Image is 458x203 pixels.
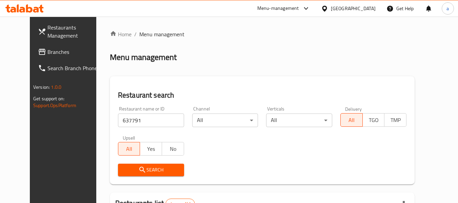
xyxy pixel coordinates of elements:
button: All [340,113,363,127]
button: TMP [384,113,406,127]
button: TGO [362,113,385,127]
div: All [192,114,258,127]
span: Yes [143,144,159,154]
a: Search Branch Phone [33,60,106,76]
div: [GEOGRAPHIC_DATA] [331,5,376,12]
nav: breadcrumb [110,30,415,38]
span: TGO [365,115,382,125]
label: Delivery [345,106,362,111]
span: All [343,115,360,125]
label: Upsell [123,135,135,140]
button: No [162,142,184,156]
span: 1.0.0 [51,83,61,92]
span: Search Branch Phone [47,64,101,72]
span: Get support on: [33,94,64,103]
span: Search [123,166,179,174]
a: Support.OpsPlatform [33,101,76,110]
button: Yes [140,142,162,156]
a: Home [110,30,132,38]
a: Restaurants Management [33,19,106,44]
input: Search for restaurant name or ID.. [118,114,184,127]
div: All [266,114,332,127]
h2: Menu management [110,52,177,63]
h2: Restaurant search [118,90,406,100]
li: / [134,30,137,38]
span: Branches [47,48,101,56]
span: No [165,144,181,154]
a: Branches [33,44,106,60]
button: Search [118,164,184,176]
button: All [118,142,140,156]
div: Menu-management [257,4,299,13]
span: Version: [33,83,50,92]
span: Restaurants Management [47,23,101,40]
span: Menu management [139,30,184,38]
span: All [121,144,138,154]
span: a [446,5,449,12]
span: TMP [387,115,404,125]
